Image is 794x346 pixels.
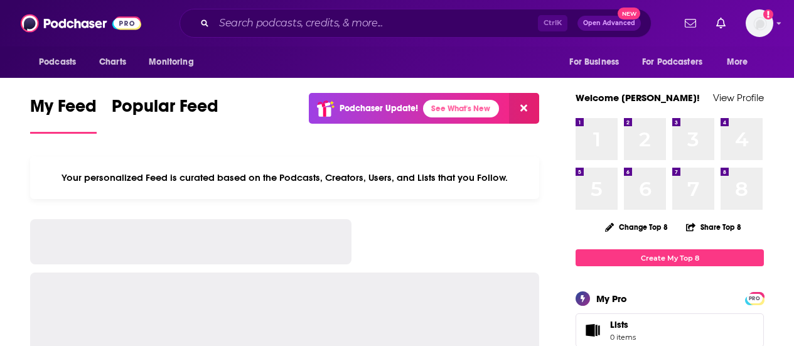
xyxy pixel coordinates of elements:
[642,53,702,71] span: For Podcasters
[580,322,605,339] span: Lists
[583,20,635,26] span: Open Advanced
[112,95,218,124] span: Popular Feed
[746,9,773,37] span: Logged in as bridget.oleary
[596,293,627,305] div: My Pro
[711,13,731,34] a: Show notifications dropdown
[30,95,97,134] a: My Feed
[140,50,210,74] button: open menu
[610,319,628,330] span: Lists
[610,319,636,330] span: Lists
[718,50,764,74] button: open menu
[634,50,721,74] button: open menu
[747,293,762,303] a: PRO
[569,53,619,71] span: For Business
[99,53,126,71] span: Charts
[713,92,764,104] a: View Profile
[149,53,193,71] span: Monitoring
[112,95,218,134] a: Popular Feed
[610,333,636,342] span: 0 items
[746,9,773,37] img: User Profile
[727,53,748,71] span: More
[685,215,742,239] button: Share Top 8
[576,249,764,266] a: Create My Top 8
[618,8,640,19] span: New
[577,16,641,31] button: Open AdvancedNew
[423,100,499,117] a: See What's New
[598,219,675,235] button: Change Top 8
[538,15,567,31] span: Ctrl K
[680,13,701,34] a: Show notifications dropdown
[763,9,773,19] svg: Add a profile image
[30,95,97,124] span: My Feed
[561,50,635,74] button: open menu
[21,11,141,35] img: Podchaser - Follow, Share and Rate Podcasts
[30,50,92,74] button: open menu
[340,103,418,114] p: Podchaser Update!
[214,13,538,33] input: Search podcasts, credits, & more...
[747,294,762,303] span: PRO
[91,50,134,74] a: Charts
[180,9,652,38] div: Search podcasts, credits, & more...
[576,92,700,104] a: Welcome [PERSON_NAME]!
[746,9,773,37] button: Show profile menu
[39,53,76,71] span: Podcasts
[30,156,539,199] div: Your personalized Feed is curated based on the Podcasts, Creators, Users, and Lists that you Follow.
